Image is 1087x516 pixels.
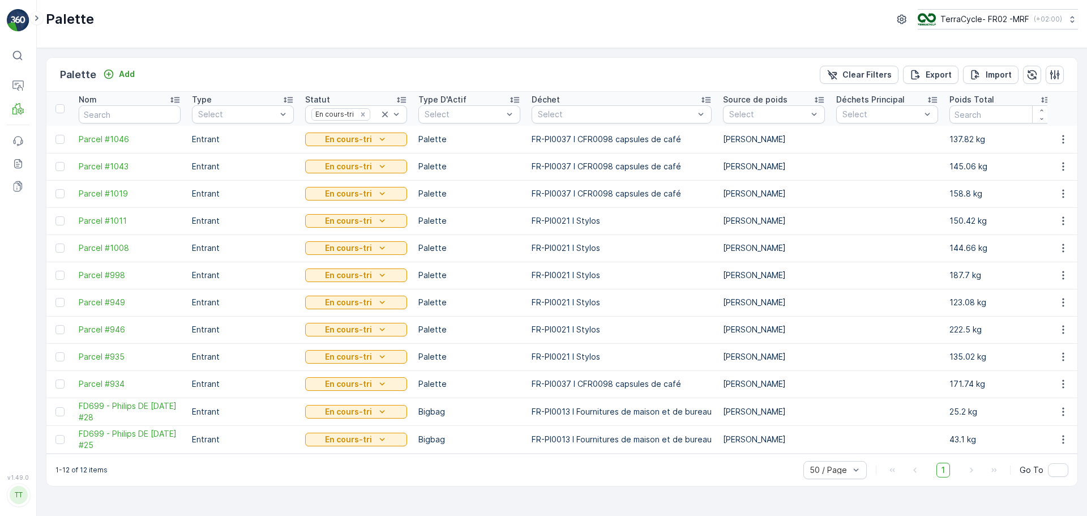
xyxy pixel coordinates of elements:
[413,207,526,234] td: Palette
[55,435,65,444] div: Toggle Row Selected
[944,153,1057,180] td: 145.06 kg
[986,69,1012,80] p: Import
[79,161,181,172] span: Parcel #1043
[79,188,181,199] a: Parcel #1019
[55,135,65,144] div: Toggle Row Selected
[413,343,526,370] td: Palette
[198,109,276,120] p: Select
[186,234,299,262] td: Entrant
[305,377,407,391] button: En cours-tri
[79,297,181,308] a: Parcel #949
[526,343,717,370] td: FR-PI0021 I Stylos
[526,316,717,343] td: FR-PI0021 I Stylos
[413,316,526,343] td: Palette
[305,160,407,173] button: En cours-tri
[55,216,65,225] div: Toggle Row Selected
[949,105,1051,123] input: Search
[305,433,407,446] button: En cours-tri
[944,316,1057,343] td: 222.5 kg
[55,407,65,416] div: Toggle Row Selected
[55,244,65,253] div: Toggle Row Selected
[312,109,356,120] div: En cours-tri
[186,207,299,234] td: Entrant
[186,262,299,289] td: Entrant
[325,351,372,363] p: En cours-tri
[325,242,372,254] p: En cours-tri
[55,162,65,171] div: Toggle Row Selected
[820,66,898,84] button: Clear Filters
[305,214,407,228] button: En cours-tri
[717,398,831,425] td: [PERSON_NAME]
[79,215,181,227] a: Parcel #1011
[7,474,29,481] span: v 1.49.0
[325,134,372,145] p: En cours-tri
[99,67,139,81] button: Add
[944,234,1057,262] td: 144.66 kg
[79,428,181,451] a: FD699 - Philips DE 03.07.2025 #25
[836,94,905,105] p: Déchets Principal
[949,94,994,105] p: Poids Total
[723,94,788,105] p: Source de poids
[325,406,372,417] p: En cours-tri
[79,324,181,335] span: Parcel #946
[538,109,694,120] p: Select
[325,324,372,335] p: En cours-tri
[79,351,181,363] a: Parcel #935
[918,9,1078,29] button: TerraCycle- FR02 -MRF(+02:00)
[717,207,831,234] td: [PERSON_NAME]
[186,180,299,207] td: Entrant
[717,316,831,343] td: [PERSON_NAME]
[186,370,299,398] td: Entrant
[79,94,97,105] p: Nom
[79,270,181,281] a: Parcel #998
[46,10,94,28] p: Palette
[55,271,65,280] div: Toggle Row Selected
[55,298,65,307] div: Toggle Row Selected
[717,126,831,153] td: [PERSON_NAME]
[325,434,372,445] p: En cours-tri
[717,234,831,262] td: [PERSON_NAME]
[842,109,921,120] p: Select
[413,234,526,262] td: Palette
[413,180,526,207] td: Palette
[186,425,299,453] td: Entrant
[357,110,369,119] div: Remove En cours-tri
[325,378,372,390] p: En cours-tri
[79,134,181,145] span: Parcel #1046
[918,13,936,25] img: terracycle.png
[186,343,299,370] td: Entrant
[526,234,717,262] td: FR-PI0021 I Stylos
[305,296,407,309] button: En cours-tri
[186,153,299,180] td: Entrant
[325,215,372,227] p: En cours-tri
[940,14,1029,25] p: TerraCycle- FR02 -MRF
[7,483,29,507] button: TT
[305,133,407,146] button: En cours-tri
[186,316,299,343] td: Entrant
[305,241,407,255] button: En cours-tri
[532,94,560,105] p: Déchet
[305,405,407,419] button: En cours-tri
[729,109,807,120] p: Select
[305,323,407,336] button: En cours-tri
[413,289,526,316] td: Palette
[526,398,717,425] td: FR-PI0013 I Fournitures de maison et de bureau
[79,428,181,451] span: FD699 - Philips DE [DATE] #25
[305,268,407,282] button: En cours-tri
[1034,15,1062,24] p: ( +02:00 )
[717,370,831,398] td: [PERSON_NAME]
[526,180,717,207] td: FR-PI0037 I CFR0098 capsules de café
[944,370,1057,398] td: 171.74 kg
[10,486,28,504] div: TT
[526,153,717,180] td: FR-PI0037 I CFR0098 capsules de café
[526,370,717,398] td: FR-PI0037 I CFR0098 capsules de café
[79,105,181,123] input: Search
[79,378,181,390] a: Parcel #934
[79,400,181,423] a: FD699 - Philips DE 03.07.2025 #28
[55,325,65,334] div: Toggle Row Selected
[944,425,1057,453] td: 43.1 kg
